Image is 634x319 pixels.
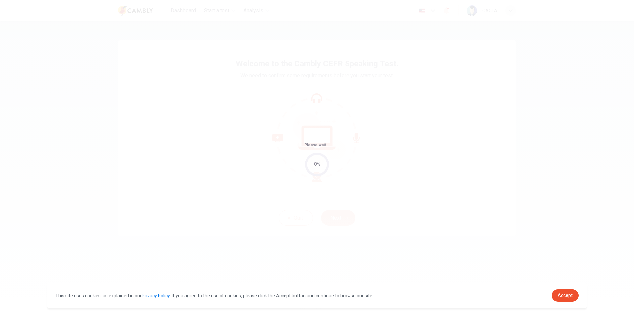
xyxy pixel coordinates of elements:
[142,293,170,298] a: Privacy Policy
[314,160,320,168] div: 0%
[47,283,586,308] div: cookieconsent
[558,293,573,298] span: Accept
[55,293,373,298] span: This site uses cookies, as explained in our . If you agree to the use of cookies, please click th...
[304,143,330,147] span: Please wait...
[552,289,579,302] a: dismiss cookie message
